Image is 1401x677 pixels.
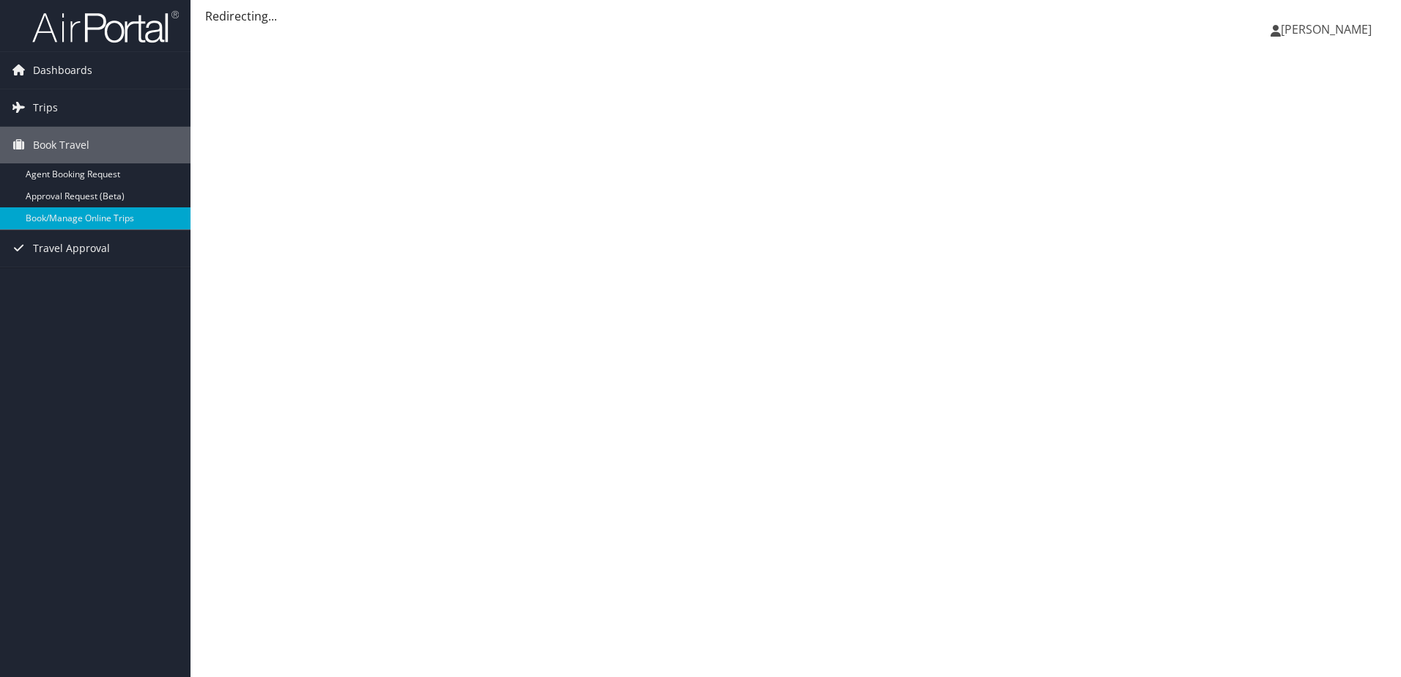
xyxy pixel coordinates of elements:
[32,10,179,44] img: airportal-logo.png
[1271,7,1386,51] a: [PERSON_NAME]
[205,7,1386,25] div: Redirecting...
[33,127,89,163] span: Book Travel
[33,52,92,89] span: Dashboards
[33,89,58,126] span: Trips
[1281,21,1372,37] span: [PERSON_NAME]
[33,230,110,267] span: Travel Approval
